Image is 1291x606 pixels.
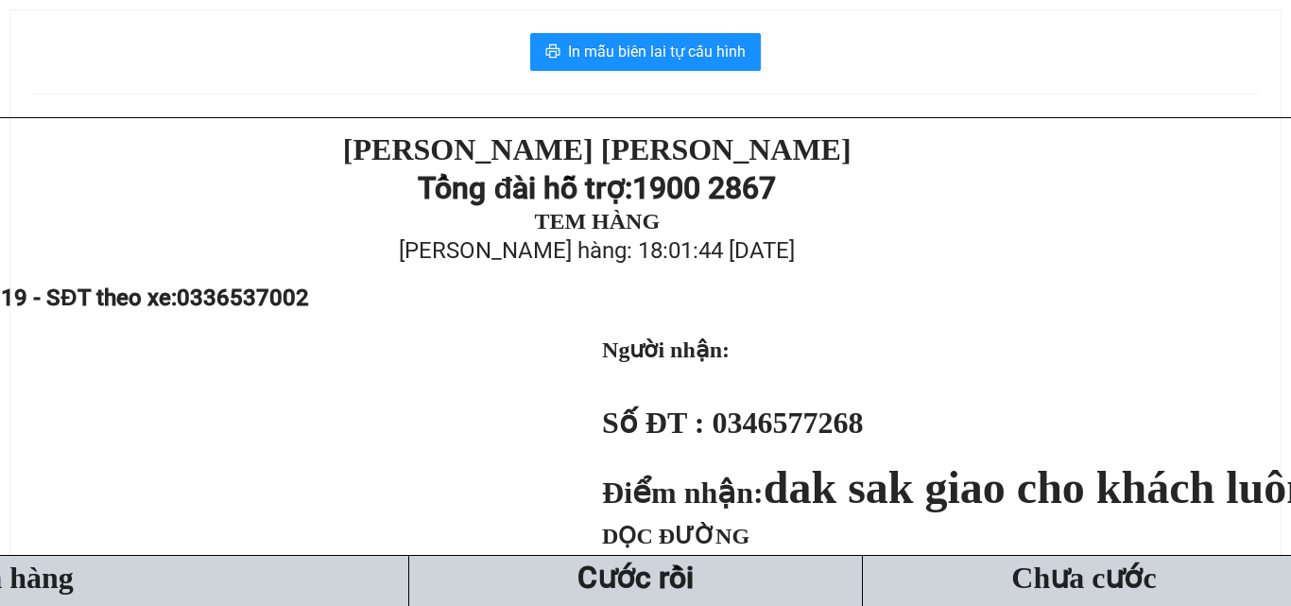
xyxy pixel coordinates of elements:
button: printerIn mẫu biên lai tự cấu hình [530,33,761,71]
strong: [PERSON_NAME] [PERSON_NAME] [343,132,852,166]
span: 0336537002 [177,285,309,311]
strong: Tổng đài hỗ trợ: [418,170,632,206]
span: Chưa cước [1011,561,1156,595]
strong: TEM HÀNG [534,209,660,234]
strong: 1900 2867 [632,170,776,206]
span: DỌC ĐƯỜNG [602,524,749,548]
span: printer [545,43,560,61]
strong: Cước rồi [577,560,694,596]
strong: Số ĐT : [602,406,704,440]
span: In mẫu biên lai tự cấu hình [568,40,746,63]
strong: Người nhận: [602,338,730,362]
span: 0346577268 [712,406,863,440]
span: [PERSON_NAME] hàng: 18:01:44 [DATE] [399,237,795,264]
